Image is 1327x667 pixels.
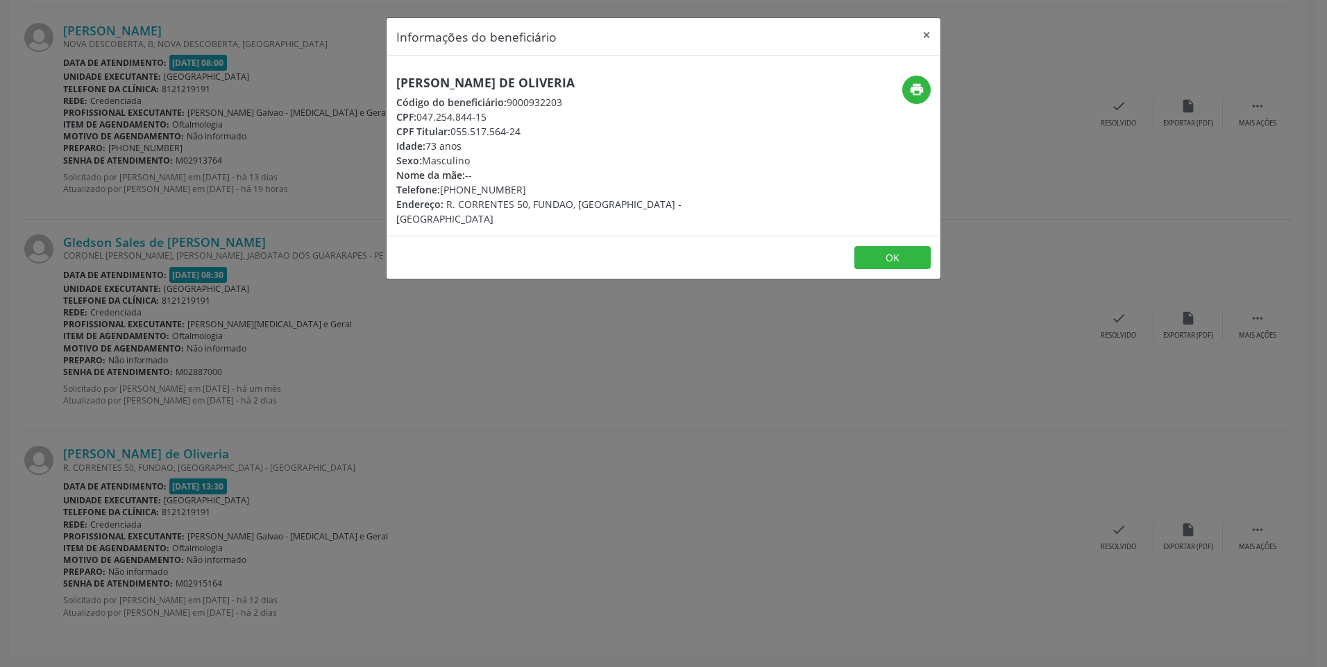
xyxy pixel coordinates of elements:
span: Nome da mãe: [396,168,465,182]
div: Masculino [396,153,746,168]
div: -- [396,168,746,182]
h5: Informações do beneficiário [396,28,557,46]
span: Código do beneficiário: [396,96,507,109]
button: OK [854,246,931,270]
button: print [902,76,931,104]
span: Telefone: [396,183,440,196]
div: 73 anos [396,139,746,153]
span: CPF: [396,110,416,123]
i: print [909,82,924,97]
div: [PHONE_NUMBER] [396,182,746,197]
span: CPF Titular: [396,125,450,138]
div: 047.254.844-15 [396,110,746,124]
span: Sexo: [396,154,422,167]
button: Close [913,18,940,52]
span: R. CORRENTES 50, FUNDAO, [GEOGRAPHIC_DATA] - [GEOGRAPHIC_DATA] [396,198,682,225]
span: Idade: [396,139,425,153]
div: 9000932203 [396,95,746,110]
h5: [PERSON_NAME] de Oliveria [396,76,746,90]
span: Endereço: [396,198,443,211]
div: 055.517.564-24 [396,124,746,139]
